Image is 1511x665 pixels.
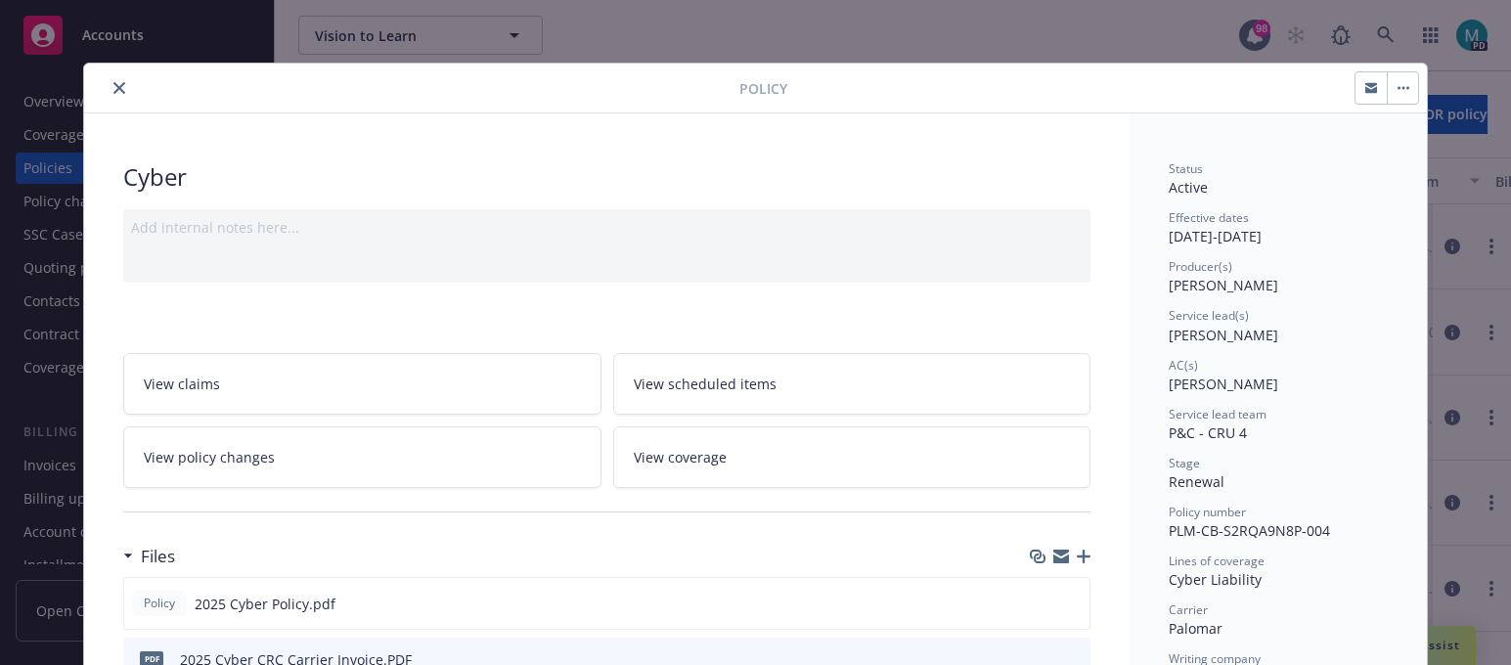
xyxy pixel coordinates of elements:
span: Palomar [1169,619,1222,638]
span: AC(s) [1169,357,1198,374]
span: P&C - CRU 4 [1169,423,1247,442]
a: View claims [123,353,601,415]
button: preview file [1064,594,1082,614]
span: Producer(s) [1169,258,1232,275]
span: Stage [1169,455,1200,471]
span: Active [1169,178,1208,197]
span: Service lead team [1169,406,1267,422]
div: Cyber [123,160,1090,194]
div: Add internal notes here... [131,217,1083,238]
div: Cyber Liability [1169,569,1388,590]
a: View coverage [613,426,1091,488]
div: [DATE] - [DATE] [1169,209,1388,246]
span: Status [1169,160,1203,177]
span: Policy [739,78,787,99]
span: Service lead(s) [1169,307,1249,324]
span: View policy changes [144,447,275,467]
span: [PERSON_NAME] [1169,375,1278,393]
span: Carrier [1169,601,1208,618]
span: View coverage [634,447,727,467]
span: Renewal [1169,472,1224,491]
div: Files [123,544,175,569]
button: close [108,76,131,100]
span: View scheduled items [634,374,777,394]
span: Lines of coverage [1169,553,1265,569]
span: View claims [144,374,220,394]
span: Policy [140,595,179,612]
span: [PERSON_NAME] [1169,276,1278,294]
span: Policy number [1169,504,1246,520]
a: View policy changes [123,426,601,488]
h3: Files [141,544,175,569]
span: 2025 Cyber Policy.pdf [195,594,335,614]
a: View scheduled items [613,353,1091,415]
span: PLM-CB-S2RQA9N8P-004 [1169,521,1330,540]
button: download file [1033,594,1048,614]
span: Effective dates [1169,209,1249,226]
span: [PERSON_NAME] [1169,326,1278,344]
